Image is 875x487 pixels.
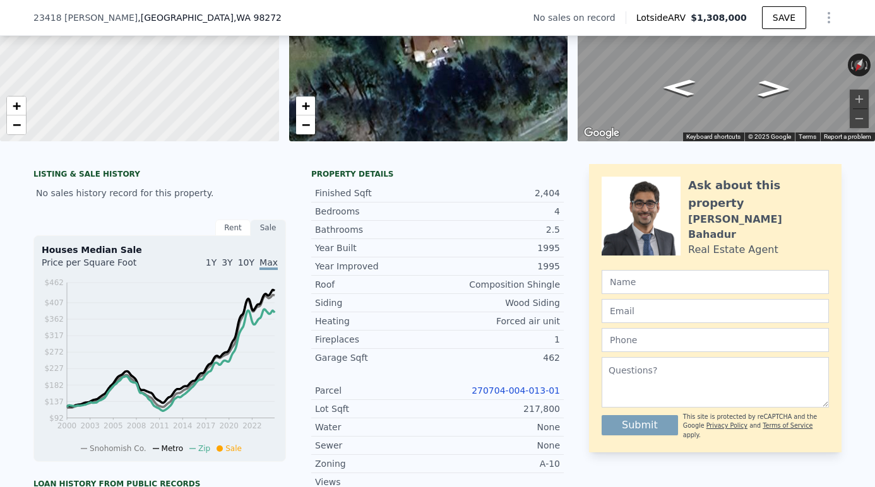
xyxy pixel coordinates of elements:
[7,115,26,134] a: Zoom out
[816,5,842,30] button: Show Options
[44,278,64,287] tspan: $462
[301,98,309,114] span: +
[824,133,871,140] a: Report a problem
[13,98,21,114] span: +
[104,421,123,430] tspan: 2005
[437,205,560,218] div: 4
[437,457,560,470] div: A-10
[315,402,437,415] div: Lot Sqft
[315,333,437,346] div: Fireplaces
[44,348,64,356] tspan: $272
[238,257,254,267] span: 10Y
[688,212,829,242] div: [PERSON_NAME] Bahadur
[44,331,64,340] tspan: $317
[242,421,262,430] tspan: 2022
[206,257,217,267] span: 1Y
[127,421,146,430] tspan: 2008
[533,11,626,24] div: No sales on record
[636,11,691,24] span: Lotside ARV
[762,6,806,29] button: SAVE
[57,421,77,430] tspan: 2000
[80,421,100,430] tspan: 2003
[315,187,437,199] div: Finished Sqft
[42,256,160,276] div: Price per Square Foot
[44,364,64,373] tspan: $227
[33,11,138,24] span: 23418 [PERSON_NAME]
[437,223,560,236] div: 2.5
[196,421,216,430] tspan: 2017
[850,90,869,109] button: Zoom in
[296,115,315,134] a: Zoom out
[150,421,169,430] tspan: 2011
[864,54,871,76] button: Rotate clockwise
[33,169,286,182] div: LISTING & SALE HISTORY
[602,328,829,352] input: Phone
[691,13,747,23] span: $1,308,000
[437,333,560,346] div: 1
[437,260,560,273] div: 1995
[44,381,64,390] tspan: $182
[437,421,560,433] div: None
[7,97,26,115] a: Zoom in
[602,270,829,294] input: Name
[44,397,64,406] tspan: $137
[173,421,193,430] tspan: 2014
[437,439,560,452] div: None
[315,421,437,433] div: Water
[706,422,747,429] a: Privacy Policy
[315,457,437,470] div: Zoning
[222,257,232,267] span: 3Y
[763,422,812,429] a: Terms of Service
[683,413,829,440] div: This site is protected by reCAPTCHA and the Google and apply.
[315,315,437,327] div: Heating
[581,125,622,141] a: Open this area in Google Maps (opens a new window)
[315,296,437,309] div: Siding
[44,315,64,324] tspan: $362
[437,296,560,309] div: Wood Siding
[315,351,437,364] div: Garage Sqft
[437,187,560,199] div: 2,404
[296,97,315,115] a: Zoom in
[251,220,286,236] div: Sale
[315,205,437,218] div: Bedrooms
[650,76,709,100] path: Go Northeast, Sofie Rd
[42,243,278,256] div: Houses Median Sale
[437,278,560,291] div: Composition Shingle
[315,223,437,236] div: Bathrooms
[44,298,64,307] tspan: $407
[311,169,564,179] div: Property details
[437,315,560,327] div: Forced air unit
[90,444,146,453] span: Snohomish Co.
[748,133,791,140] span: © 2025 Google
[225,444,242,453] span: Sale
[198,444,210,453] span: Zip
[219,421,239,430] tspan: 2020
[259,257,278,270] span: Max
[33,182,286,204] div: No sales history record for this property.
[315,384,437,397] div: Parcel
[848,54,855,76] button: Rotate counterclockwise
[688,177,829,212] div: Ask about this property
[49,414,64,423] tspan: $92
[744,76,804,101] path: Go Southwest, Sofie Rd
[315,242,437,254] div: Year Built
[315,278,437,291] div: Roof
[437,351,560,364] div: 462
[162,444,183,453] span: Metro
[315,439,437,452] div: Sewer
[686,132,741,141] button: Keyboard shortcuts
[850,109,869,128] button: Zoom out
[799,133,816,140] a: Terms (opens in new tab)
[138,11,282,24] span: , [GEOGRAPHIC_DATA]
[602,415,678,435] button: Submit
[437,402,560,415] div: 217,800
[581,125,622,141] img: Google
[437,242,560,254] div: 1995
[301,117,309,132] span: −
[602,299,829,323] input: Email
[215,220,251,236] div: Rent
[13,117,21,132] span: −
[850,53,869,78] button: Reset the view
[234,13,282,23] span: , WA 98272
[688,242,778,257] div: Real Estate Agent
